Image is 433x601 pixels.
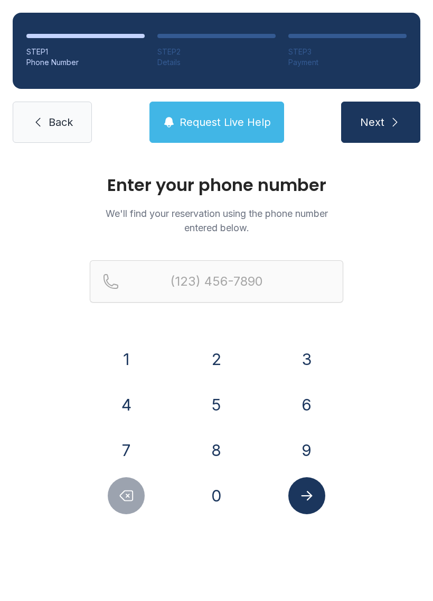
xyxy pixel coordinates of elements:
[288,477,325,514] button: Submit lookup form
[108,386,145,423] button: 4
[198,477,235,514] button: 0
[90,177,343,194] h1: Enter your phone number
[288,432,325,469] button: 9
[90,206,343,235] p: We'll find your reservation using the phone number entered below.
[288,386,325,423] button: 6
[108,432,145,469] button: 7
[288,47,407,57] div: STEP 3
[26,47,145,57] div: STEP 1
[180,115,271,130] span: Request Live Help
[26,57,145,68] div: Phone Number
[49,115,73,130] span: Back
[198,386,235,423] button: 5
[198,432,235,469] button: 8
[90,260,343,303] input: Reservation phone number
[157,47,276,57] div: STEP 2
[288,341,325,378] button: 3
[198,341,235,378] button: 2
[108,341,145,378] button: 1
[288,57,407,68] div: Payment
[157,57,276,68] div: Details
[360,115,384,130] span: Next
[108,477,145,514] button: Delete number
